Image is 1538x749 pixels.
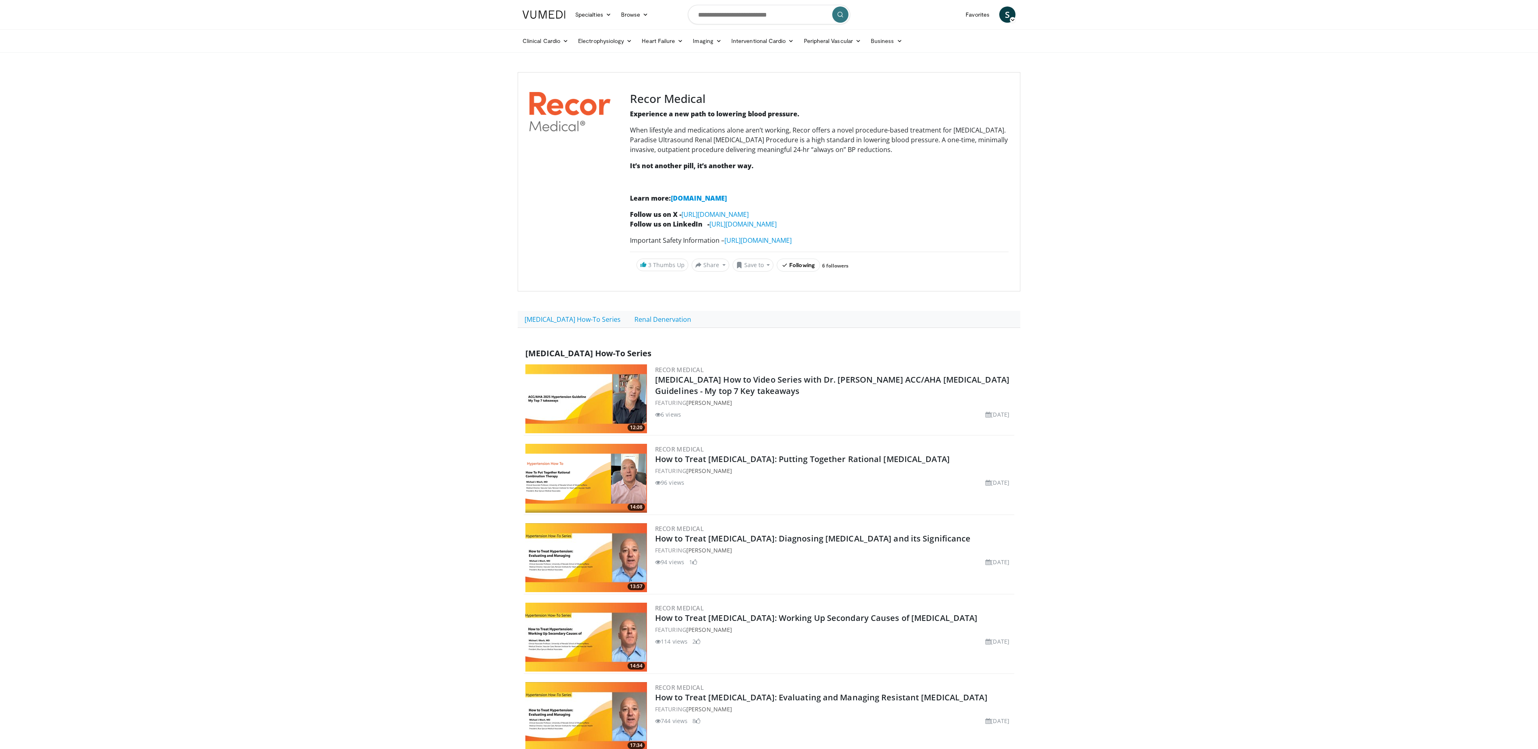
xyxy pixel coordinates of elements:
img: ca39d7e0-2dda-4450-bd68-fdac3081aed3.300x170_q85_crop-smart_upscale.jpg [525,364,647,433]
a: 13:57 [525,523,647,592]
li: 114 views [655,637,688,646]
li: 744 views [655,717,688,725]
a: 12:20 [525,364,647,433]
li: [DATE] [985,478,1009,487]
a: 14:54 [525,603,647,672]
button: Following [777,259,820,272]
a: [URL][DOMAIN_NAME] [724,236,792,245]
span: [MEDICAL_DATA] How-To Series [525,348,651,359]
a: [URL][DOMAIN_NAME] [681,210,749,219]
li: [DATE] [985,558,1009,566]
li: 8 [692,717,700,725]
div: FEATURING [655,625,1013,634]
li: 1 [689,558,697,566]
li: 94 views [655,558,684,566]
a: [MEDICAL_DATA] How-To Series [518,311,628,328]
a: Recor Medical [655,445,704,453]
li: [DATE] [985,717,1009,725]
a: Specialties [570,6,616,23]
a: [PERSON_NAME] [686,626,732,633]
a: Recor Medical [655,366,704,374]
a: Recor Medical [655,683,704,691]
div: FEATURING [655,467,1013,475]
a: 3 Thumbs Up [636,259,688,271]
a: 6 followers [822,262,848,269]
span: When lifestyle and medications alone aren’t working, Recor offers a novel procedure-based treatme... [630,126,1008,154]
div: FEATURING [655,546,1013,554]
a: S [999,6,1015,23]
a: [PERSON_NAME] [686,546,732,554]
a: Peripheral Vascular [799,33,866,49]
li: [DATE] [985,410,1009,419]
li: 6 views [655,410,681,419]
a: Clinical Cardio [518,33,573,49]
img: 6e35119b-2341-4763-b4bf-2ef279db8784.jpg.300x170_q85_crop-smart_upscale.jpg [525,523,647,592]
strong: Learn more: [630,194,671,203]
a: [URL][DOMAIN_NAME] [709,220,777,229]
span: 14:08 [628,503,645,511]
a: Recor Medical [655,524,704,533]
a: [PERSON_NAME] [686,399,732,407]
a: Recor Medical [655,604,704,612]
h3: Recor Medical [630,92,1009,106]
a: [PERSON_NAME] [686,705,732,713]
a: Favorites [961,6,994,23]
a: How to Treat [MEDICAL_DATA]: Diagnosing [MEDICAL_DATA] and its Significance [655,533,971,544]
a: How to Treat [MEDICAL_DATA]: Putting Together Rational [MEDICAL_DATA] [655,454,950,464]
span: 12:20 [628,424,645,431]
p: Important Safety Information – [630,235,1009,245]
strong: It’s not another pill, it’s another way. [630,161,754,170]
li: [DATE] [985,637,1009,646]
div: FEATURING [655,398,1013,407]
span: 3 [648,261,651,269]
div: FEATURING [655,705,1013,713]
span: 13:57 [628,583,645,590]
strong: Follow us on LinkedIn - [630,220,709,229]
span: 17:34 [628,742,645,749]
a: Electrophysiology [573,33,637,49]
a: Interventional Cardio [726,33,799,49]
a: Business [866,33,907,49]
a: [DOMAIN_NAME] [671,194,727,203]
a: [PERSON_NAME] [686,467,732,475]
li: 96 views [655,478,684,487]
a: How to Treat [MEDICAL_DATA]: Working Up Secondary Causes of [MEDICAL_DATA] [655,612,977,623]
button: Share [692,259,729,272]
a: 14:08 [525,444,647,513]
a: How to Treat [MEDICAL_DATA]: Evaluating and Managing Resistant [MEDICAL_DATA] [655,692,987,703]
img: aa0c1c4c-505f-4390-be68-90f38cd57539.png.300x170_q85_crop-smart_upscale.png [525,444,647,513]
a: Renal Denervation [628,311,698,328]
li: 2 [692,637,700,646]
img: VuMedi Logo [523,11,566,19]
img: 5ca00d86-64b6-43d7-b219-4fe40f4d8433.jpg.300x170_q85_crop-smart_upscale.jpg [525,603,647,672]
button: Save to [733,259,774,272]
a: Heart Failure [637,33,688,49]
strong: Experience a new path to lowering blood pressure. [630,109,799,118]
span: 14:54 [628,662,645,670]
a: Imaging [688,33,726,49]
a: [MEDICAL_DATA] How to Video Series with Dr. [PERSON_NAME] ACC/AHA [MEDICAL_DATA] Guidelines - My ... [655,374,1009,396]
a: Browse [616,6,653,23]
strong: Follow us on X - [630,210,681,219]
input: Search topics, interventions [688,5,850,24]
